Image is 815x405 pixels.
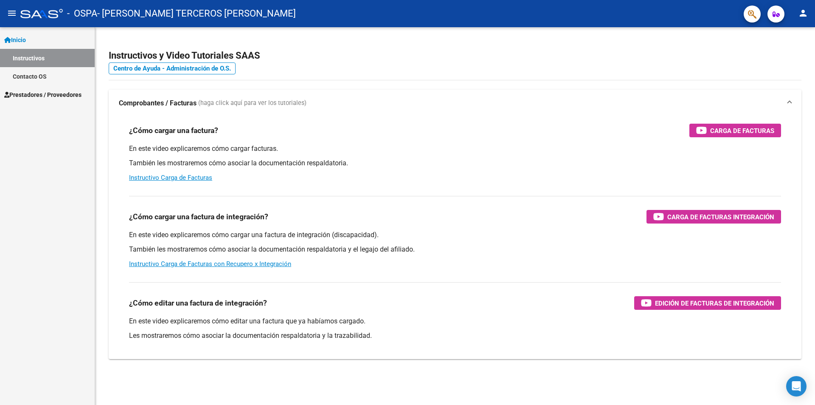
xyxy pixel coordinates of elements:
span: Carga de Facturas [710,125,774,136]
p: En este video explicaremos cómo cargar facturas. [129,144,781,153]
mat-icon: menu [7,8,17,18]
p: También les mostraremos cómo asociar la documentación respaldatoria. [129,159,781,168]
span: - OSPA [67,4,97,23]
span: Edición de Facturas de integración [655,298,774,309]
span: Inicio [4,35,26,45]
a: Instructivo Carga de Facturas [129,174,212,181]
span: Prestadores / Proveedores [4,90,81,99]
button: Edición de Facturas de integración [634,296,781,310]
button: Carga de Facturas [689,124,781,137]
mat-expansion-panel-header: Comprobantes / Facturas (haga click aquí para ver los tutoriales) [109,90,801,117]
button: Carga de Facturas Integración [646,210,781,224]
span: Carga de Facturas Integración [667,212,774,222]
p: También les mostraremos cómo asociar la documentación respaldatoria y el legajo del afiliado. [129,245,781,254]
h3: ¿Cómo cargar una factura de integración? [129,211,268,223]
mat-icon: person [798,8,808,18]
h2: Instructivos y Video Tutoriales SAAS [109,48,801,64]
span: - [PERSON_NAME] TERCEROS [PERSON_NAME] [97,4,296,23]
p: Les mostraremos cómo asociar la documentación respaldatoria y la trazabilidad. [129,331,781,340]
p: En este video explicaremos cómo editar una factura que ya habíamos cargado. [129,317,781,326]
h3: ¿Cómo editar una factura de integración? [129,297,267,309]
a: Instructivo Carga de Facturas con Recupero x Integración [129,260,291,268]
a: Centro de Ayuda - Administración de O.S. [109,62,236,74]
strong: Comprobantes / Facturas [119,99,197,108]
h3: ¿Cómo cargar una factura? [129,125,218,136]
div: Open Intercom Messenger [786,376,807,397]
p: En este video explicaremos cómo cargar una factura de integración (discapacidad). [129,230,781,240]
div: Comprobantes / Facturas (haga click aquí para ver los tutoriales) [109,117,801,359]
span: (haga click aquí para ver los tutoriales) [198,99,306,108]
